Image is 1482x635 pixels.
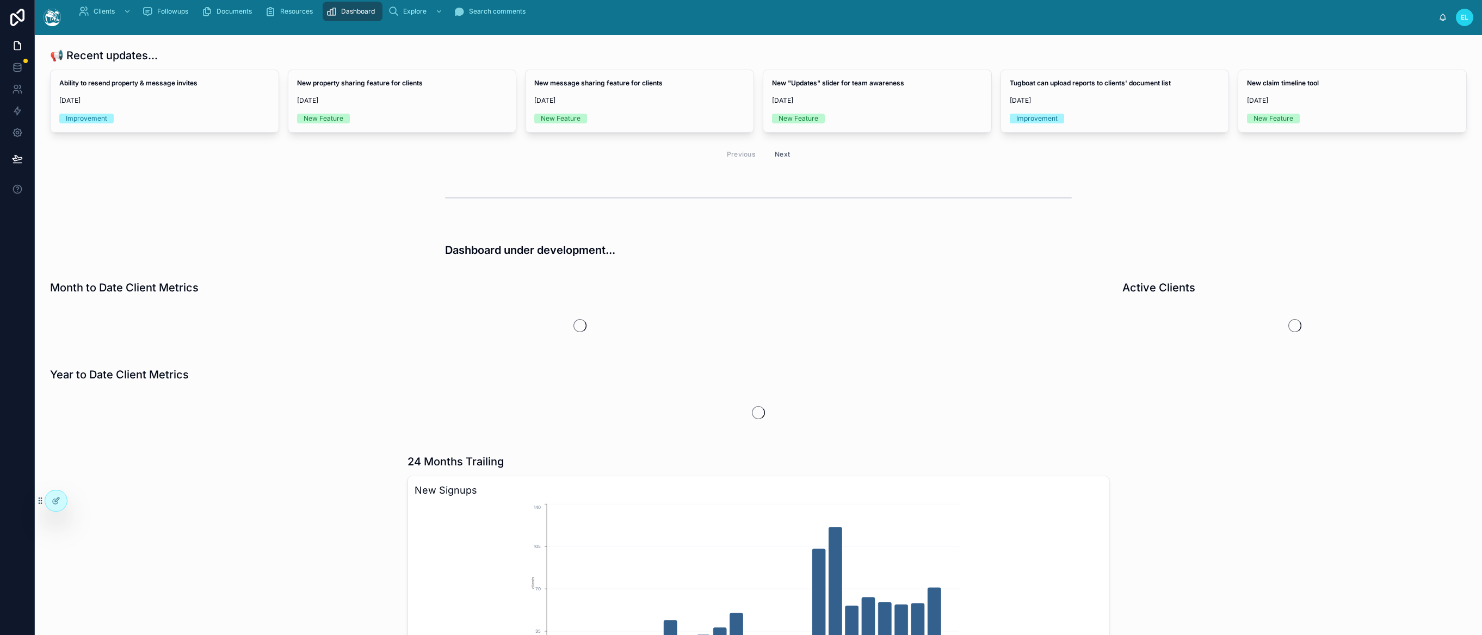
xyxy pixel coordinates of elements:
[304,114,343,123] div: New Feature
[535,628,541,634] tspan: 35
[534,544,541,549] tspan: 105
[534,96,745,105] span: [DATE]
[469,7,526,16] span: Search comments
[772,96,983,105] span: [DATE]
[50,70,279,133] a: Ability to resend property & message invites[DATE]Improvement
[525,70,754,133] a: New message sharing feature for clients[DATE]New Feature
[779,114,818,123] div: New Feature
[767,146,798,163] button: Next
[1001,70,1230,133] a: Tugboat can upload reports to clients' document list[DATE]Improvement
[50,280,199,295] h1: Month to Date Client Metrics
[530,577,535,589] tspan: clients
[280,7,313,16] span: Resources
[1238,70,1467,133] a: New claim timeline tool[DATE]New Feature
[94,7,115,16] span: Clients
[535,586,541,592] tspan: 70
[341,7,375,16] span: Dashboard
[407,454,504,469] h1: 24 Months Trailing
[59,96,270,105] span: [DATE]
[1247,96,1458,105] span: [DATE]
[403,7,427,16] span: Explore
[1461,13,1468,22] span: EL
[1247,79,1319,87] strong: New claim timeline tool
[44,9,61,26] img: App logo
[1253,114,1293,123] div: New Feature
[66,114,107,123] div: Improvement
[541,114,581,123] div: New Feature
[50,48,158,63] h1: 📢 Recent updates...
[415,483,1102,498] h3: New Signups
[1016,114,1058,123] div: Improvement
[1010,96,1220,105] span: [DATE]
[450,2,533,21] a: Search comments
[157,7,188,16] span: Followups
[198,2,260,21] a: Documents
[139,2,196,21] a: Followups
[323,2,382,21] a: Dashboard
[534,505,541,510] tspan: 140
[772,79,904,87] strong: New "Updates" slider for team awareness
[445,242,1072,258] h3: Dashboard under development...
[1010,79,1171,87] strong: Tugboat can upload reports to clients' document list
[288,70,517,133] a: New property sharing feature for clients[DATE]New Feature
[262,2,320,21] a: Resources
[50,367,189,382] h1: Year to Date Client Metrics
[534,79,663,87] strong: New message sharing feature for clients
[217,7,252,16] span: Documents
[59,79,197,87] strong: Ability to resend property & message invites
[763,70,992,133] a: New "Updates" slider for team awareness[DATE]New Feature
[1122,280,1195,295] h1: Active Clients
[297,96,508,105] span: [DATE]
[75,2,137,21] a: Clients
[297,79,423,87] strong: New property sharing feature for clients
[385,2,448,21] a: Explore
